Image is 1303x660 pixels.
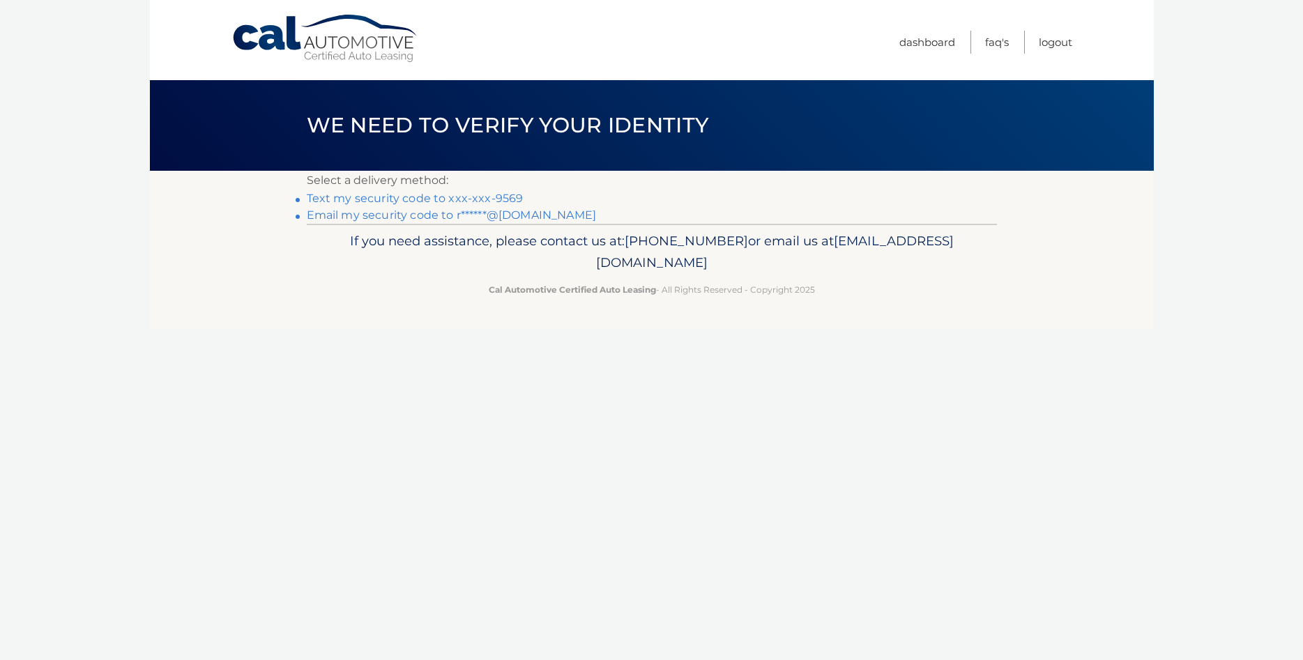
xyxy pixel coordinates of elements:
a: Logout [1039,31,1072,54]
p: - All Rights Reserved - Copyright 2025 [316,282,988,297]
a: Cal Automotive [231,14,420,63]
a: Text my security code to xxx-xxx-9569 [307,192,524,205]
span: [PHONE_NUMBER] [625,233,748,249]
a: Dashboard [899,31,955,54]
p: Select a delivery method: [307,171,997,190]
span: We need to verify your identity [307,112,709,138]
p: If you need assistance, please contact us at: or email us at [316,230,988,275]
a: Email my security code to r******@[DOMAIN_NAME] [307,208,597,222]
a: FAQ's [985,31,1009,54]
strong: Cal Automotive Certified Auto Leasing [489,284,656,295]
